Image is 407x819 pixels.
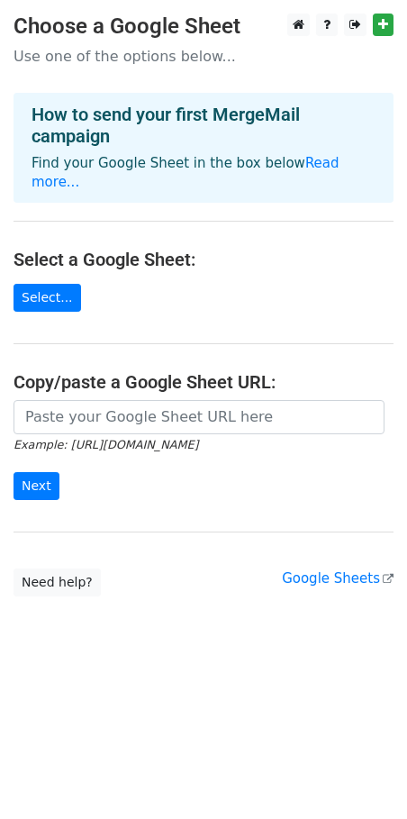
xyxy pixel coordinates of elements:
[14,400,384,434] input: Paste your Google Sheet URL here
[317,733,407,819] iframe: Chat Widget
[14,249,393,270] h4: Select a Google Sheet:
[32,155,339,190] a: Read more...
[32,154,375,192] p: Find your Google Sheet in the box below
[14,47,393,66] p: Use one of the options below...
[14,569,101,596] a: Need help?
[14,284,81,312] a: Select...
[14,438,198,451] small: Example: [URL][DOMAIN_NAME]
[282,570,393,587] a: Google Sheets
[14,472,59,500] input: Next
[32,104,375,147] h4: How to send your first MergeMail campaign
[14,371,393,393] h4: Copy/paste a Google Sheet URL:
[14,14,393,40] h3: Choose a Google Sheet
